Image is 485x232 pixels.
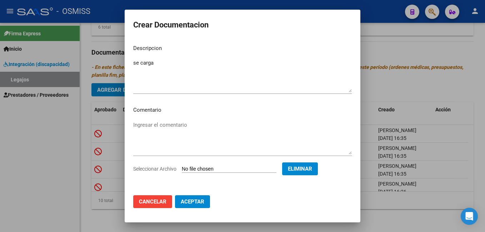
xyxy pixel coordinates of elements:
div: Open Intercom Messenger [461,208,478,225]
p: Descripcion [133,44,352,52]
span: Aceptar [181,198,204,205]
button: Cancelar [133,195,172,208]
span: Eliminar [288,166,312,172]
span: Seleccionar Archivo [133,166,176,172]
span: Cancelar [139,198,166,205]
button: Aceptar [175,195,210,208]
button: Eliminar [282,162,318,175]
h2: Crear Documentacion [133,18,352,32]
p: Comentario [133,106,352,114]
